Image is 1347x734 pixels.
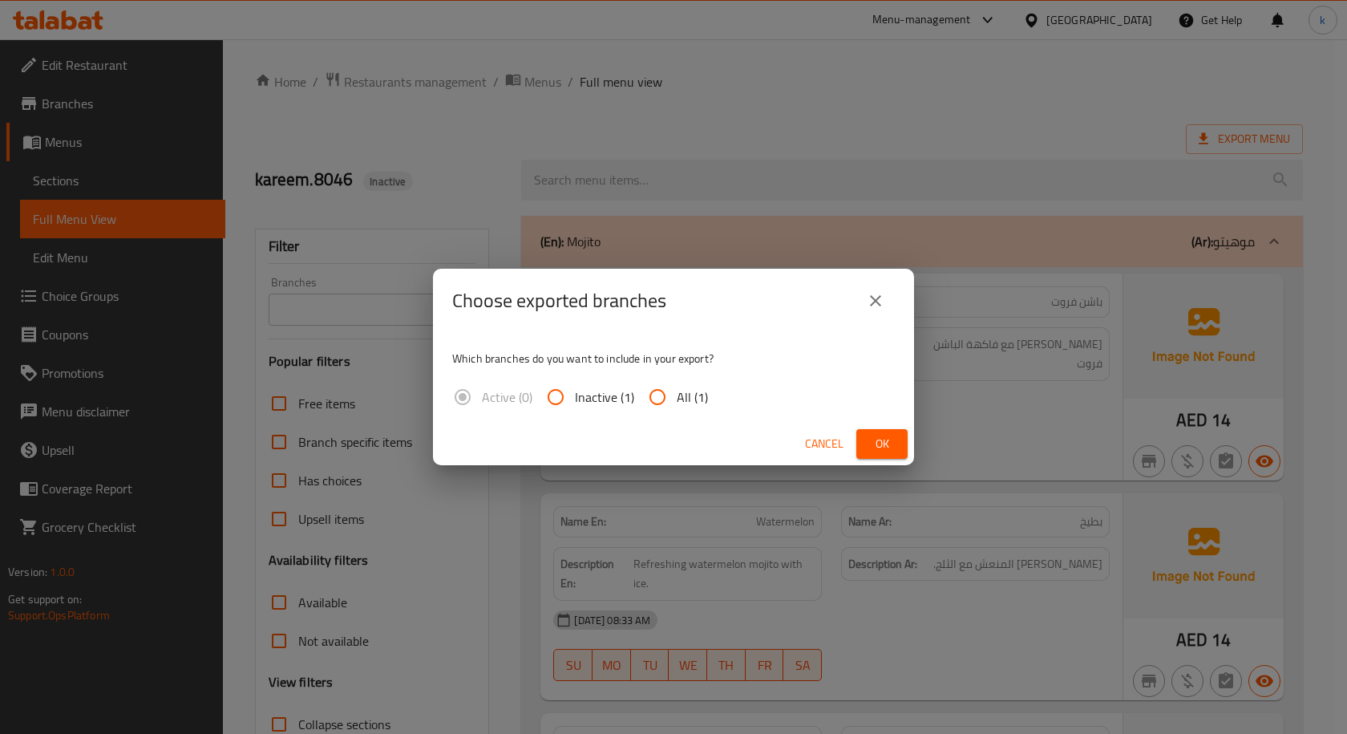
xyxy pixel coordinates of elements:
[799,429,850,459] button: Cancel
[452,351,895,367] p: Which branches do you want to include in your export?
[575,387,634,407] span: Inactive (1)
[452,288,666,314] h2: Choose exported branches
[482,387,532,407] span: Active (0)
[856,282,895,320] button: close
[856,429,908,459] button: Ok
[677,387,708,407] span: All (1)
[805,434,843,454] span: Cancel
[869,434,895,454] span: Ok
